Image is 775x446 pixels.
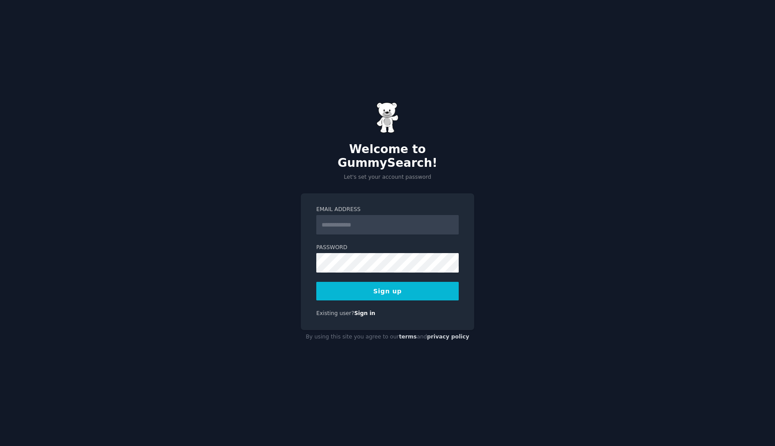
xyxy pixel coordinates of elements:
[316,282,459,300] button: Sign up
[301,173,474,181] p: Let's set your account password
[376,102,399,133] img: Gummy Bear
[316,206,459,214] label: Email Address
[427,334,469,340] a: privacy policy
[301,330,474,344] div: By using this site you agree to our and
[354,310,376,316] a: Sign in
[399,334,417,340] a: terms
[316,244,459,252] label: Password
[301,142,474,170] h2: Welcome to GummySearch!
[316,310,354,316] span: Existing user?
